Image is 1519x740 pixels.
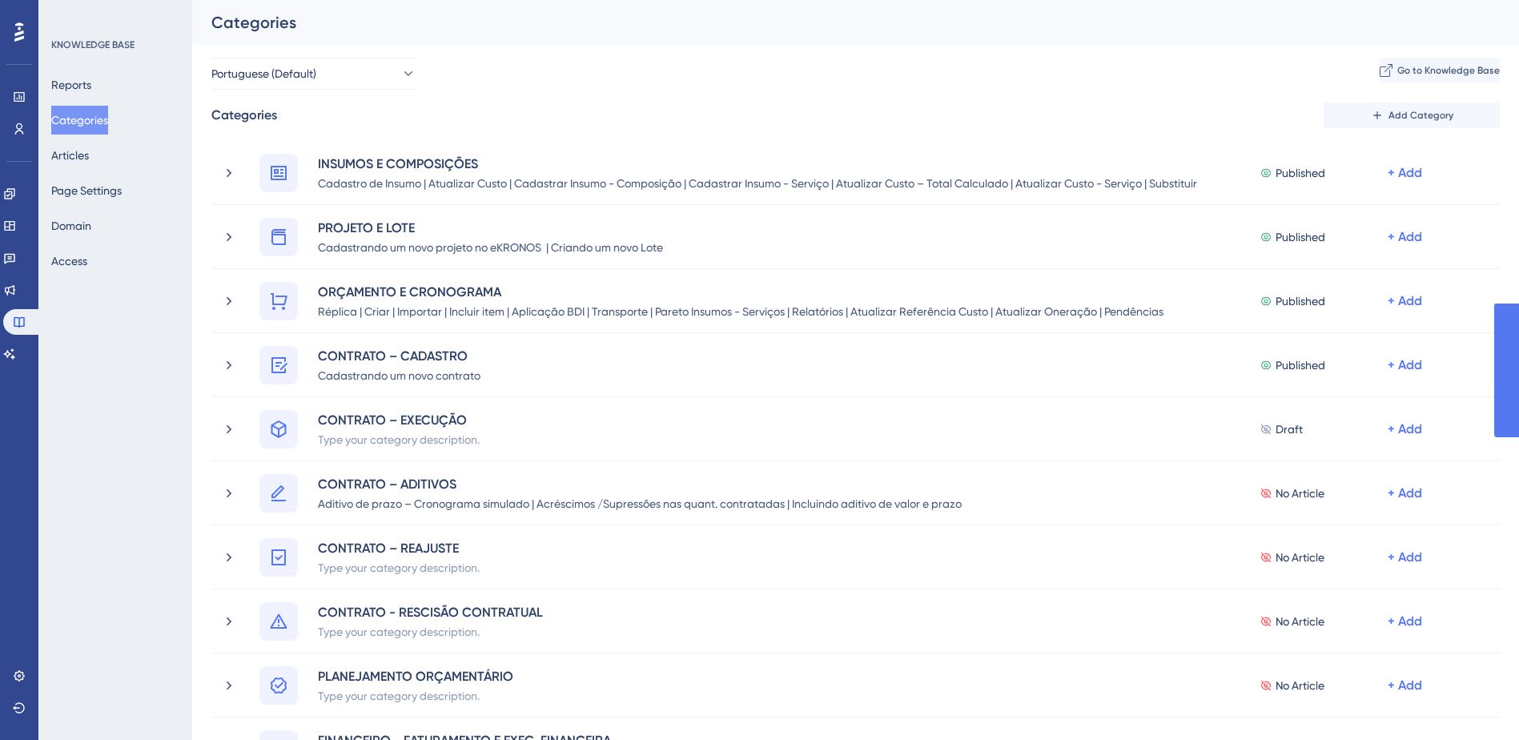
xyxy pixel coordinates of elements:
[317,602,544,621] div: CONTRATO - RESCISÃO CONTRATUAL
[1388,163,1422,183] div: + Add
[317,666,514,686] div: PLANEJAMENTO ORÇAMENTÁRIO
[317,301,1208,320] div: Réplica | Criar | Importar | Incluir item | Aplicação BDI | Transporte | Pareto Insumos - Serviço...
[51,70,91,99] button: Reports
[317,365,481,384] div: Cadastrando um novo contrato
[1388,227,1422,247] div: + Add
[51,38,135,51] div: KNOWLEDGE BASE
[317,493,962,513] div: Aditivo de prazo – Cronograma simulado | Acréscimos /Supressões nas quant. contratadas | Incluind...
[1388,548,1422,567] div: + Add
[317,410,480,429] div: CONTRATO – EXECUÇÃO
[1276,292,1325,311] span: Published
[1388,109,1453,122] span: Add Category
[1276,356,1325,375] span: Published
[317,282,1208,301] div: ORÇAMENTO E CRONOGRAMA
[1388,292,1422,311] div: + Add
[317,538,480,557] div: CONTRATO – REAJUSTE
[317,686,514,705] div: Type your category description.
[317,237,664,256] div: Cadastrando um novo projeto no eKRONOS | Criando um novo Lote
[1276,612,1324,631] span: No Article
[317,173,1208,192] div: Cadastro de Insumo | Atualizar Custo | Cadastrar Insumo - Composição | Cadastrar Insumo - Serviço...
[51,247,87,275] button: Access
[51,141,89,170] button: Articles
[317,346,481,365] div: CONTRATO – CADASTRO
[317,218,664,237] div: PROJETO E LOTE
[1276,676,1324,695] span: No Article
[211,106,277,125] div: Categories
[211,11,1460,34] div: Categories
[317,621,544,641] div: Type your category description.
[317,557,480,577] div: Type your category description.
[317,474,962,493] div: CONTRATO – ADITIVOS
[1388,356,1422,375] div: + Add
[211,58,416,90] button: Portuguese (Default)
[1397,64,1500,77] span: Go to Knowledge Base
[1276,420,1303,439] span: Draft
[211,64,316,83] span: Portuguese (Default)
[1276,484,1324,503] span: No Article
[1276,227,1325,247] span: Published
[1388,612,1422,631] div: + Add
[51,211,91,240] button: Domain
[1380,58,1500,83] button: Go to Knowledge Base
[1388,676,1422,695] div: + Add
[1324,103,1500,128] button: Add Category
[1276,548,1324,567] span: No Article
[1276,163,1325,183] span: Published
[1452,677,1500,725] iframe: UserGuiding AI Assistant Launcher
[51,106,108,135] button: Categories
[51,176,122,205] button: Page Settings
[317,429,480,448] div: Type your category description.
[1388,420,1422,439] div: + Add
[1388,484,1422,503] div: + Add
[317,154,1208,173] div: INSUMOS E COMPOSIÇÕES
